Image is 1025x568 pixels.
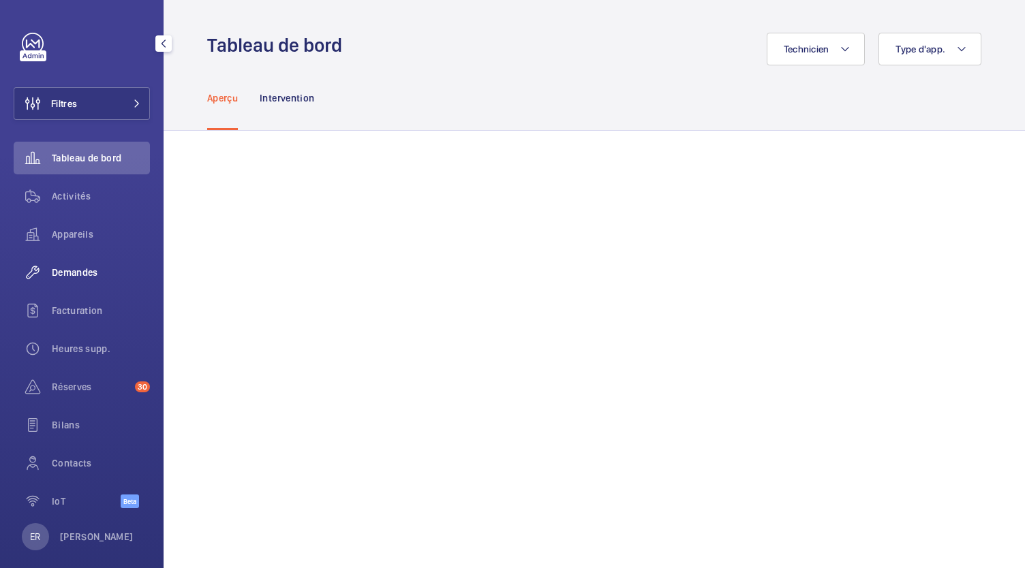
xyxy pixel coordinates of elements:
[14,87,150,120] button: Filtres
[207,33,350,58] h1: Tableau de bord
[52,151,150,165] span: Tableau de bord
[784,44,829,54] span: Technicien
[30,530,40,543] p: ER
[52,456,150,470] span: Contacts
[260,91,314,105] p: Intervention
[52,266,150,279] span: Demandes
[135,381,150,392] span: 30
[52,227,150,241] span: Appareils
[52,189,150,203] span: Activités
[52,342,150,356] span: Heures supp.
[52,494,121,508] span: IoT
[52,418,150,432] span: Bilans
[767,33,866,65] button: Technicien
[207,91,238,105] p: Aperçu
[51,97,77,110] span: Filtres
[878,33,981,65] button: Type d'app.
[60,530,134,543] p: [PERSON_NAME]
[52,380,129,394] span: Réserves
[52,304,150,317] span: Facturation
[896,44,945,54] span: Type d'app.
[121,494,139,508] span: Beta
